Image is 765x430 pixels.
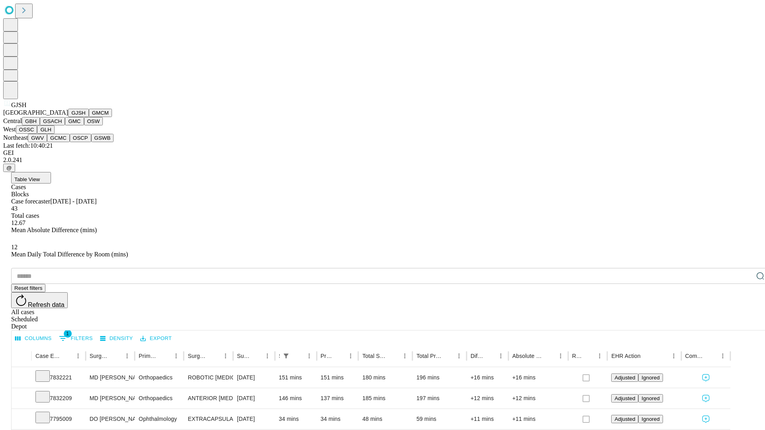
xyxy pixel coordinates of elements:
[706,350,717,362] button: Sort
[3,156,762,164] div: 2.0.241
[11,251,128,258] span: Mean Daily Total Difference by Room (mins)
[345,350,356,362] button: Menu
[188,388,229,408] div: ANTERIOR [MEDICAL_DATA] TOTAL HIP
[3,142,53,149] span: Last fetch: 10:40:21
[614,395,635,401] span: Adjusted
[220,350,231,362] button: Menu
[611,373,638,382] button: Adjusted
[3,117,22,124] span: Central
[3,134,28,141] span: Northeast
[40,117,65,125] button: GSACH
[279,367,313,388] div: 151 mins
[90,353,110,359] div: Surgeon Name
[453,350,465,362] button: Menu
[11,102,26,108] span: GJSH
[57,332,95,345] button: Show filters
[362,409,408,429] div: 48 mins
[262,350,273,362] button: Menu
[209,350,220,362] button: Sort
[84,117,103,125] button: OSW
[139,367,180,388] div: Orthopaedics
[11,219,25,226] span: 12.67
[47,134,70,142] button: GCMC
[512,353,543,359] div: Absolute Difference
[685,353,705,359] div: Comments
[188,409,229,429] div: EXTRACAPSULAR CATARACT REMOVAL WITH [MEDICAL_DATA]
[555,350,566,362] button: Menu
[188,367,229,388] div: ROBOTIC [MEDICAL_DATA] KNEE TOTAL
[641,375,659,381] span: Ignored
[11,227,97,233] span: Mean Absolute Difference (mins)
[6,165,12,171] span: @
[11,284,45,292] button: Reset filters
[279,409,313,429] div: 34 mins
[362,367,408,388] div: 180 mins
[362,388,408,408] div: 185 mins
[11,205,18,212] span: 43
[138,332,174,345] button: Export
[11,292,68,308] button: Refresh data
[471,353,483,359] div: Difference
[65,117,84,125] button: GMC
[188,353,208,359] div: Surgery Name
[572,353,583,359] div: Resolved in EHR
[3,126,16,133] span: West
[28,134,47,142] button: GWV
[35,388,82,408] div: 7832209
[70,134,91,142] button: OSCP
[416,367,463,388] div: 196 mins
[611,415,638,423] button: Adjusted
[11,172,51,184] button: Table View
[16,412,27,426] button: Expand
[334,350,345,362] button: Sort
[280,350,292,362] div: 1 active filter
[471,409,504,429] div: +11 mins
[237,367,271,388] div: [DATE]
[16,125,37,134] button: OSSC
[321,388,355,408] div: 137 mins
[512,409,564,429] div: +11 mins
[641,395,659,401] span: Ignored
[399,350,410,362] button: Menu
[14,285,42,291] span: Reset filters
[638,394,663,403] button: Ignored
[61,350,73,362] button: Sort
[139,353,159,359] div: Primary Service
[416,353,441,359] div: Total Predicted Duration
[512,388,564,408] div: +12 mins
[304,350,315,362] button: Menu
[3,149,762,156] div: GEI
[614,375,635,381] span: Adjusted
[280,350,292,362] button: Show filters
[638,373,663,382] button: Ignored
[614,416,635,422] span: Adjusted
[159,350,171,362] button: Sort
[90,388,131,408] div: MD [PERSON_NAME] [PERSON_NAME]
[544,350,555,362] button: Sort
[64,330,72,338] span: 1
[321,353,333,359] div: Predicted In Room Duration
[638,415,663,423] button: Ignored
[237,353,250,359] div: Surgery Date
[717,350,728,362] button: Menu
[668,350,679,362] button: Menu
[583,350,594,362] button: Sort
[362,353,387,359] div: Total Scheduled Duration
[90,409,131,429] div: DO [PERSON_NAME]
[90,367,131,388] div: MD [PERSON_NAME] [PERSON_NAME]
[279,353,280,359] div: Scheduled In Room Duration
[50,198,96,205] span: [DATE] - [DATE]
[442,350,453,362] button: Sort
[3,109,68,116] span: [GEOGRAPHIC_DATA]
[122,350,133,362] button: Menu
[98,332,135,345] button: Density
[416,409,463,429] div: 59 mins
[512,367,564,388] div: +16 mins
[16,371,27,385] button: Expand
[321,409,355,429] div: 34 mins
[471,367,504,388] div: +16 mins
[13,332,54,345] button: Select columns
[279,388,313,408] div: 146 mins
[321,367,355,388] div: 151 mins
[292,350,304,362] button: Sort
